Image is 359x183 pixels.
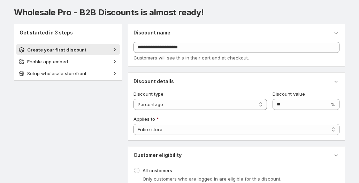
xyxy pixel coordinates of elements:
span: Discount value [273,91,305,97]
span: All customers [143,168,172,173]
h3: Discount details [133,78,174,85]
span: Enable app embed [27,59,68,64]
span: Create your first discount [27,47,86,53]
span: Customers will see this in their cart and at checkout. [133,55,249,61]
h3: Discount name [133,29,170,36]
span: Setup wholesale storefront [27,71,86,76]
span: % [331,102,335,107]
span: Only customers who are logged in are eligible for this discount. [143,176,281,182]
h1: Wholesale Pro - B2B Discounts is almost ready! [14,7,345,18]
span: Discount type [133,91,163,97]
h2: Get started in 3 steps [20,29,117,36]
span: Applies to [133,116,155,122]
h3: Customer eligibility [133,152,182,159]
